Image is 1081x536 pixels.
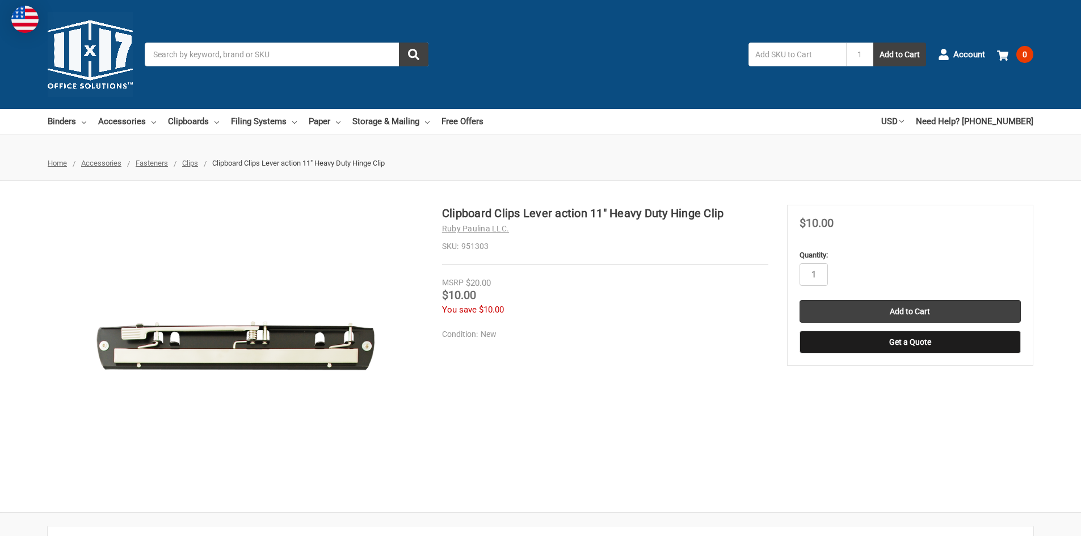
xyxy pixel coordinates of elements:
[442,240,459,252] dt: SKU:
[168,109,219,134] a: Clipboards
[11,6,39,33] img: duty and tax information for United States
[466,278,491,288] span: $20.00
[81,159,121,167] a: Accessories
[938,40,985,69] a: Account
[442,224,509,233] a: Ruby Paulina LLC.
[997,40,1033,69] a: 0
[98,109,156,134] a: Accessories
[48,109,86,134] a: Binders
[800,216,834,230] span: $10.00
[136,159,168,167] a: Fasteners
[442,328,763,340] dd: New
[800,300,1021,323] input: Add to Cart
[48,159,67,167] a: Home
[479,305,504,315] span: $10.00
[916,109,1033,134] a: Need Help? [PHONE_NUMBER]
[953,48,985,61] span: Account
[442,205,768,222] h1: Clipboard Clips Lever action 11" Heavy Duty Hinge Clip
[748,43,846,66] input: Add SKU to Cart
[352,109,430,134] a: Storage & Mailing
[442,277,464,289] div: MSRP
[442,305,477,315] span: You save
[309,109,340,134] a: Paper
[442,328,478,340] dt: Condition:
[182,159,198,167] a: Clips
[231,109,297,134] a: Filing Systems
[212,159,385,167] span: Clipboard Clips Lever action 11" Heavy Duty Hinge Clip
[48,12,133,97] img: 11x17.com
[1016,46,1033,63] span: 0
[442,240,768,252] dd: 951303
[881,109,904,134] a: USD
[441,109,483,134] a: Free Offers
[145,43,428,66] input: Search by keyword, brand or SKU
[800,331,1021,353] button: Get a Quote
[94,205,377,488] img: Clipboard Clips Lever action 11" Heavy Duty Hinge Clip
[442,288,476,302] span: $10.00
[873,43,926,66] button: Add to Cart
[800,250,1021,261] label: Quantity:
